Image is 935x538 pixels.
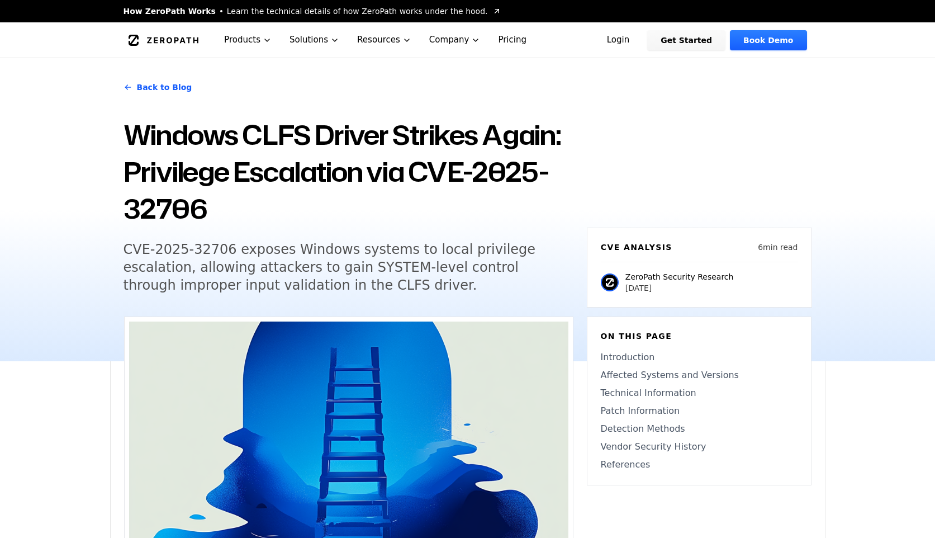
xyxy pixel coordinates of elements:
p: 6 min read [758,242,798,253]
button: Products [215,22,281,58]
p: ZeroPath Security Research [625,271,734,282]
h6: On this page [601,331,798,342]
a: Patch Information [601,404,798,418]
button: Solutions [281,22,348,58]
a: Vendor Security History [601,440,798,454]
a: How ZeroPath WorksLearn the technical details of how ZeroPath works under the hood. [124,6,501,17]
a: Get Started [647,30,725,50]
nav: Global [110,22,825,58]
a: Introduction [601,351,798,364]
span: How ZeroPath Works [124,6,216,17]
a: Technical Information [601,386,798,400]
a: References [601,458,798,471]
h5: CVE-2025-32706 exposes Windows systems to local privilege escalation, allowing attackers to gain ... [124,240,553,294]
a: Detection Methods [601,422,798,436]
a: Back to Blog [124,72,192,103]
h6: CVE Analysis [601,242,672,253]
button: Resources [348,22,420,58]
a: Pricing [489,22,535,58]
h1: Windows CLFS Driver Strikes Again: Privilege Escalation via CVE-2025-32706 [124,116,573,227]
a: Affected Systems and Versions [601,369,798,382]
span: Learn the technical details of how ZeroPath works under the hood. [227,6,488,17]
p: [DATE] [625,282,734,294]
a: Login [594,30,643,50]
a: Book Demo [730,30,806,50]
img: ZeroPath Security Research [601,273,619,291]
button: Company [420,22,490,58]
